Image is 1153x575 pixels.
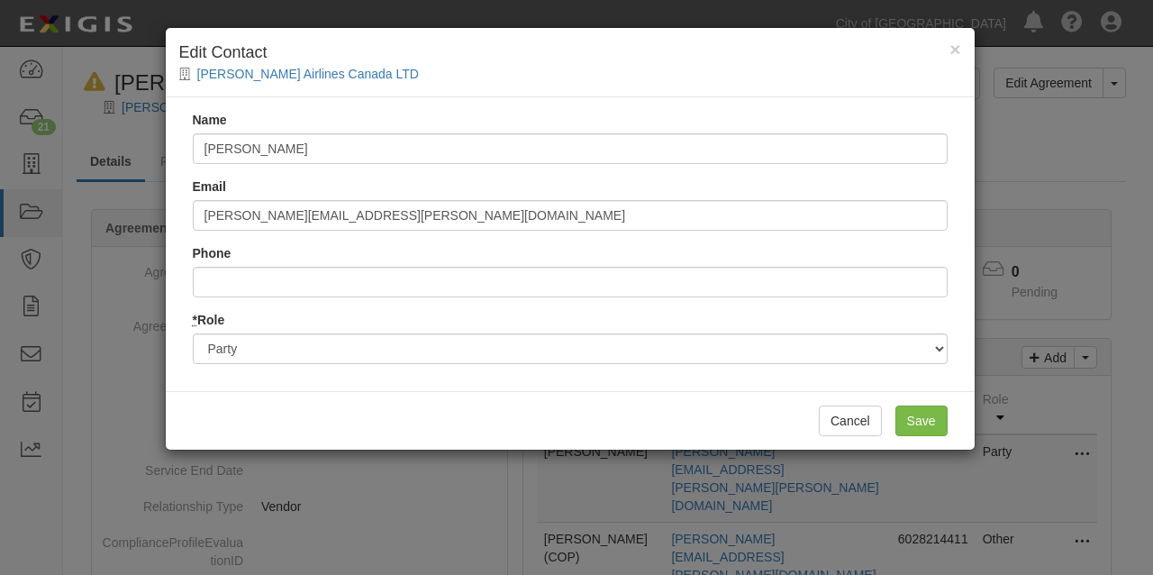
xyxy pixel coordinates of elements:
[949,39,960,59] span: ×
[193,244,232,262] label: Phone
[193,111,227,129] label: Name
[197,67,419,81] a: [PERSON_NAME] Airlines Canada LTD
[179,41,961,65] h4: Edit Contact
[949,40,960,59] button: Close
[193,311,225,329] label: Role
[819,406,882,436] button: Cancel
[895,406,948,436] input: Save
[193,178,226,196] label: Email
[193,313,197,327] abbr: required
